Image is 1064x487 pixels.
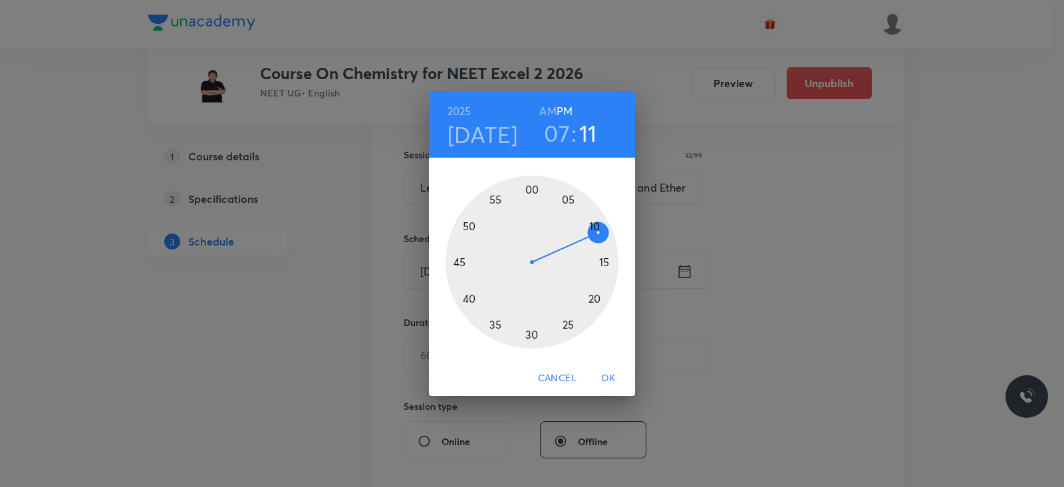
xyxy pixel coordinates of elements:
[448,120,518,148] button: [DATE]
[579,119,597,147] button: 11
[587,366,630,391] button: OK
[448,102,471,120] button: 2025
[544,119,570,147] button: 07
[593,370,624,387] span: OK
[539,102,556,120] button: AM
[533,366,582,391] button: Cancel
[557,102,573,120] button: PM
[538,370,577,387] span: Cancel
[571,119,577,147] h3: :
